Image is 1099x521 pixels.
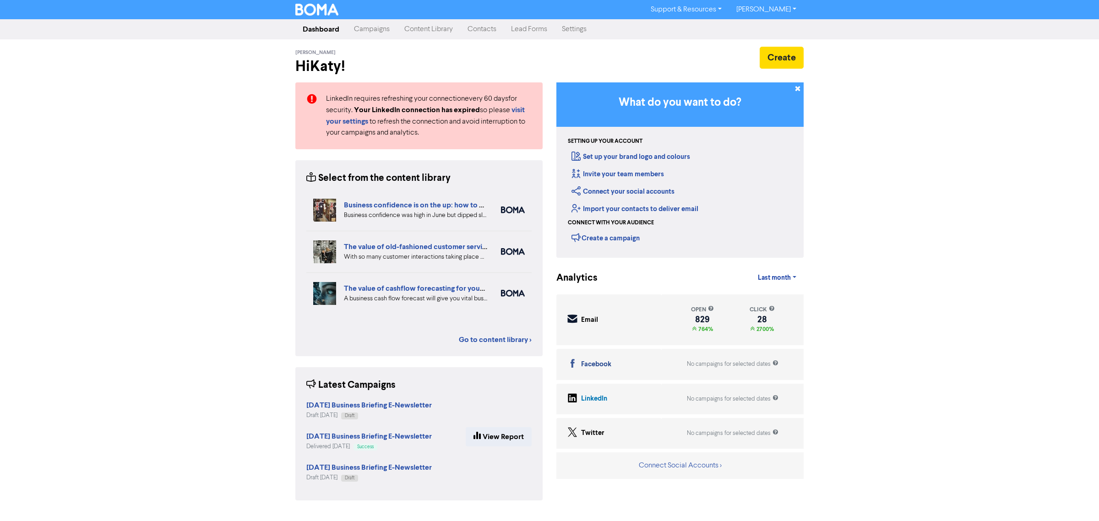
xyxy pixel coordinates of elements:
a: Settings [555,20,594,38]
a: [DATE] Business Briefing E-Newsletter [306,402,432,409]
h2: Hi Katy ! [295,58,543,75]
iframe: Chat Widget [1053,477,1099,521]
div: Select from the content library [306,171,451,185]
a: Campaigns [347,20,397,38]
a: View Report [466,427,532,446]
div: Draft [DATE] [306,473,432,482]
div: Twitter [581,428,604,439]
button: Connect Social Accounts > [638,460,722,472]
img: boma [501,248,525,255]
a: Business confidence is on the up: how to overcome the big challenges [344,201,573,210]
div: Analytics [556,271,586,285]
a: Import your contacts to deliver email [571,205,698,213]
div: LinkedIn [581,394,607,404]
div: No campaigns for selected dates [687,429,778,438]
div: Connect with your audience [568,219,654,227]
a: Content Library [397,20,460,38]
img: boma [501,206,525,213]
a: The value of old-fashioned customer service: getting data insights [344,242,559,251]
a: Lead Forms [504,20,555,38]
h3: What do you want to do? [570,96,790,109]
div: Delivered [DATE] [306,442,432,451]
a: visit your settings [326,107,525,125]
strong: [DATE] Business Briefing E-Newsletter [306,401,432,410]
div: Setting up your account [568,137,642,146]
span: 764% [696,326,713,333]
div: Latest Campaigns [306,378,396,392]
a: [DATE] Business Briefing E-Newsletter [306,464,432,472]
div: Business confidence was high in June but dipped slightly in August in the latest SMB Business Ins... [344,211,487,220]
a: The value of cashflow forecasting for your business [344,284,512,293]
div: With so many customer interactions taking place online, your online customer service has to be fi... [344,252,487,262]
div: Getting Started in BOMA [556,82,804,258]
div: Facebook [581,359,611,370]
strong: [DATE] Business Briefing E-Newsletter [306,463,432,472]
div: 28 [750,316,775,323]
span: Success [357,445,374,449]
strong: [DATE] Business Briefing E-Newsletter [306,432,432,441]
button: Create [760,47,804,69]
a: [PERSON_NAME] [729,2,804,17]
a: Contacts [460,20,504,38]
a: Last month [751,269,804,287]
span: 2700% [755,326,774,333]
span: Last month [758,274,791,282]
div: open [691,305,714,314]
div: No campaigns for selected dates [687,395,778,403]
div: LinkedIn requires refreshing your connection every 60 days for security. so please to refresh the... [319,93,539,138]
div: Draft [DATE] [306,411,432,420]
span: Draft [345,413,354,418]
div: Email [581,315,598,326]
a: Support & Resources [643,2,729,17]
div: Create a campaign [571,231,640,244]
a: Go to content library > [459,334,532,345]
img: BOMA Logo [295,4,338,16]
span: Draft [345,476,354,480]
img: boma_accounting [501,290,525,297]
strong: Your LinkedIn connection has expired [354,105,480,114]
a: Connect your social accounts [571,187,675,196]
span: [PERSON_NAME] [295,49,336,56]
a: Invite your team members [571,170,664,179]
a: Dashboard [295,20,347,38]
div: No campaigns for selected dates [687,360,778,369]
div: click [750,305,775,314]
div: A business cash flow forecast will give you vital business intelligence to help you scenario-plan... [344,294,487,304]
a: Set up your brand logo and colours [571,152,690,161]
a: [DATE] Business Briefing E-Newsletter [306,433,432,440]
div: 829 [691,316,714,323]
